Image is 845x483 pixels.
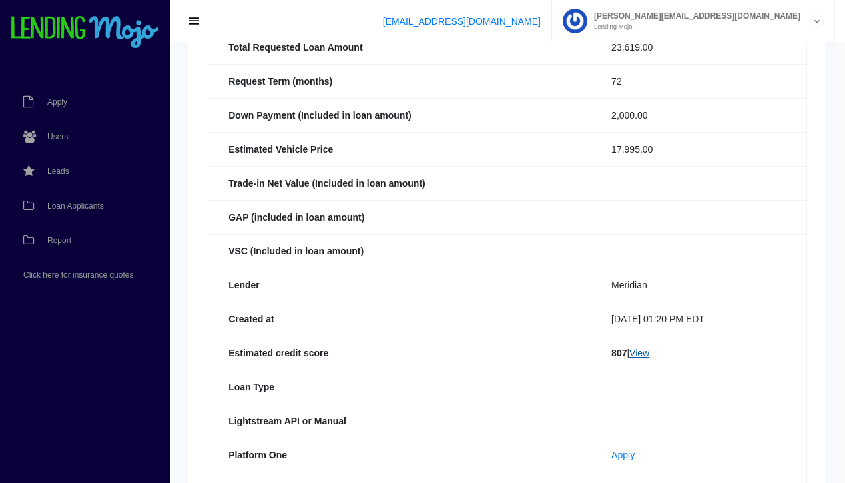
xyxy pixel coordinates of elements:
img: Profile image [563,9,587,33]
span: Apply [47,98,67,106]
span: Leads [47,167,69,175]
a: [EMAIL_ADDRESS][DOMAIN_NAME] [383,16,541,27]
td: 72 [591,64,807,98]
td: | [591,336,807,370]
b: 807 [611,348,627,358]
th: Lightstream API or Manual [208,404,591,438]
td: 23,619.00 [591,30,807,64]
th: Estimated Vehicle Price [208,132,591,166]
th: VSC (Included in loan amount) [208,234,591,268]
th: Loan Type [208,370,591,404]
th: Platform One [208,438,591,472]
a: Apply [611,450,635,460]
small: Lending Mojo [587,23,800,30]
a: View [629,348,649,358]
th: Created at [208,302,591,336]
th: Request Term (months) [208,64,591,98]
span: Click here for insurance quotes [23,271,133,279]
span: Loan Applicants [47,202,104,210]
span: [PERSON_NAME][EMAIL_ADDRESS][DOMAIN_NAME] [587,12,800,20]
th: Trade-in Net Value (Included in loan amount) [208,166,591,200]
span: Users [47,133,68,141]
th: Estimated credit score [208,336,591,370]
th: Down Payment (Included in loan amount) [208,98,591,132]
td: [DATE] 01:20 PM EDT [591,302,807,336]
th: Total Requested Loan Amount [208,30,591,64]
td: Meridian [591,268,807,302]
td: 2,000.00 [591,98,807,132]
img: logo-small.png [10,16,160,49]
th: Lender [208,268,591,302]
th: GAP (included in loan amount) [208,200,591,234]
td: 17,995.00 [591,132,807,166]
span: Report [47,237,71,244]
